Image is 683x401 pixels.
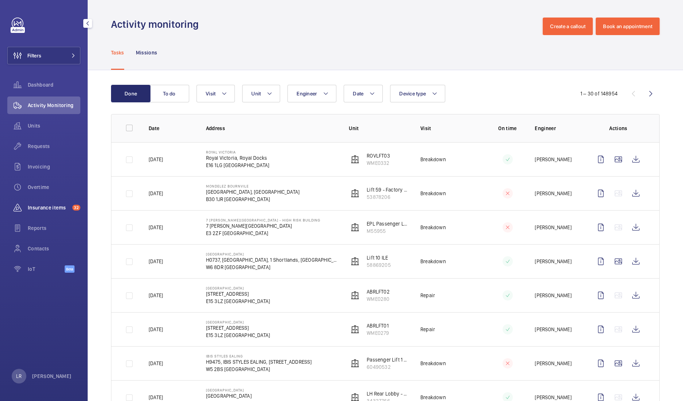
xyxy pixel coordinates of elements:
[206,91,215,97] span: Visit
[206,264,337,271] p: W6 8DR [GEOGRAPHIC_DATA]
[28,163,80,170] span: Invoicing
[367,186,409,193] p: Lift 59 - Factory - [GEOGRAPHIC_DATA]
[596,18,660,35] button: Book an appointment
[16,372,22,380] p: LR
[206,298,270,305] p: E15 3LZ [GEOGRAPHIC_DATA]
[206,252,337,256] p: [GEOGRAPHIC_DATA]
[420,156,446,163] p: Breakdown
[206,125,337,132] p: Address
[28,102,80,109] span: Activity Monitoring
[206,324,270,332] p: [STREET_ADDRESS]
[535,125,580,132] p: Engineer
[543,18,593,35] button: Create a callout
[206,196,300,203] p: B30 1JR [GEOGRAPHIC_DATA]
[149,125,194,132] p: Date
[367,295,389,303] p: WME0280
[206,218,320,222] p: 7 [PERSON_NAME][GEOGRAPHIC_DATA] - High Risk Building
[149,292,163,299] p: [DATE]
[351,223,359,232] img: elevator.svg
[111,85,150,102] button: Done
[32,372,72,380] p: [PERSON_NAME]
[351,189,359,198] img: elevator.svg
[7,47,80,64] button: Filters
[206,392,270,400] p: [GEOGRAPHIC_DATA]
[367,152,390,159] p: ROVLFT03
[149,224,163,231] p: [DATE]
[367,356,409,363] p: Passenger Lift 1 L/H
[206,358,312,366] p: H9475, IBIS STYLES EALING, [STREET_ADDRESS]
[206,230,320,237] p: E3 2ZF [GEOGRAPHIC_DATA]
[206,150,270,154] p: Royal Victoria
[420,394,446,401] p: Breakdown
[367,288,389,295] p: ABRLFT02
[351,291,359,300] img: elevator.svg
[150,85,189,102] button: To do
[136,49,157,56] p: Missions
[535,326,571,333] p: [PERSON_NAME]
[420,224,446,231] p: Breakdown
[535,394,571,401] p: [PERSON_NAME]
[149,258,163,265] p: [DATE]
[367,159,390,167] p: WME0332
[351,359,359,368] img: elevator.svg
[206,154,270,162] p: Royal Victoria, Royal Docks
[420,190,446,197] p: Breakdown
[351,257,359,266] img: elevator.svg
[206,332,270,339] p: E15 3LZ [GEOGRAPHIC_DATA]
[535,190,571,197] p: [PERSON_NAME]
[535,258,571,265] p: [PERSON_NAME]
[149,360,163,367] p: [DATE]
[28,265,65,273] span: IoT
[367,220,409,227] p: EPL Passenger Lift
[149,326,163,333] p: [DATE]
[251,91,261,97] span: Unit
[367,363,409,371] p: 60490532
[72,205,80,211] span: 32
[367,193,409,201] p: 53878206
[367,329,389,337] p: WME0279
[535,224,571,231] p: [PERSON_NAME]
[28,245,80,252] span: Contacts
[111,49,124,56] p: Tasks
[420,125,480,132] p: Visit
[149,394,163,401] p: [DATE]
[349,125,409,132] p: Unit
[344,85,383,102] button: Date
[420,292,435,299] p: Repair
[65,265,75,273] span: Beta
[111,18,203,31] h1: Activity monitoring
[206,320,270,324] p: [GEOGRAPHIC_DATA]
[27,52,41,59] span: Filters
[28,81,80,88] span: Dashboard
[353,91,363,97] span: Date
[206,388,270,392] p: [GEOGRAPHIC_DATA]
[367,261,390,269] p: 58869205
[399,91,426,97] span: Device type
[420,326,435,333] p: Repair
[535,156,571,163] p: [PERSON_NAME]
[28,143,80,150] span: Requests
[206,184,300,188] p: Mondelez Bournvile
[242,85,280,102] button: Unit
[28,204,69,211] span: Insurance items
[149,190,163,197] p: [DATE]
[367,322,389,329] p: ABRLFT01
[206,354,312,358] p: IBIS STYLES EALING
[206,256,337,264] p: H0737, [GEOGRAPHIC_DATA], 1 Shortlands, [GEOGRAPHIC_DATA]
[592,125,645,132] p: Actions
[367,390,409,397] p: LH Rear Lobby - CP70300 / SC35194
[149,156,163,163] p: [DATE]
[492,125,523,132] p: On time
[351,155,359,164] img: elevator.svg
[196,85,235,102] button: Visit
[351,325,359,334] img: elevator.svg
[420,258,446,265] p: Breakdown
[580,90,618,97] div: 1 – 30 of 148954
[206,188,300,196] p: [GEOGRAPHIC_DATA], [GEOGRAPHIC_DATA]
[206,162,270,169] p: E16 1LG [GEOGRAPHIC_DATA]
[28,122,80,129] span: Units
[28,184,80,191] span: Overtime
[390,85,445,102] button: Device type
[206,222,320,230] p: 7 [PERSON_NAME][GEOGRAPHIC_DATA]
[206,286,270,290] p: [GEOGRAPHIC_DATA]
